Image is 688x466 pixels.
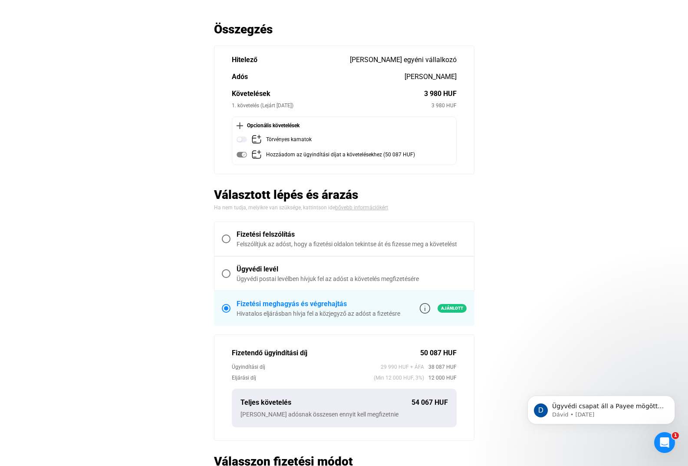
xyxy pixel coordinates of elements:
img: info-grey-outline [420,303,430,314]
h2: Összegzés [214,22,474,37]
div: 3 980 HUF [431,101,457,110]
div: Fizetési felszólítás [237,229,467,240]
div: [PERSON_NAME] egyéni vállalkozó [350,55,457,65]
div: 50 087 HUF [420,348,457,358]
img: add-claim [251,134,262,145]
div: [PERSON_NAME] adósnak összesen ennyit kell megfizetnie [240,410,448,419]
span: 12 000 HUF [424,373,457,382]
div: Felszólítjuk az adóst, hogy a fizetési oldalon tekintse át és fizesse meg a követelést [237,240,467,248]
img: plus-black [237,122,243,129]
iframe: Intercom live chat [654,432,675,453]
span: 38 087 HUF [424,363,457,371]
a: bővebb információkért [335,205,388,211]
div: Opcionális követelések [237,121,452,130]
span: 29 990 HUF + ÁFA [381,363,424,371]
div: 54 067 HUF [411,397,448,408]
div: Törvényes kamatok [266,134,312,145]
div: Fizetési meghagyás és végrehajtás [237,299,400,309]
div: Teljes követelés [240,397,411,408]
span: Ha nem tudja, melyikre van szüksége, kattintson ide [214,205,335,211]
div: Hivatalos eljárásban hívja fel a közjegyző az adóst a fizetésre [237,309,400,318]
iframe: Intercom notifications üzenet [514,377,688,443]
div: Hozzáadom az ügyindítási díjat a követelésekhez (50 087 HUF) [266,149,415,160]
div: Ügyvédi postai levélben hívjuk fel az adóst a követelés megfizetésére [237,274,467,283]
span: (Min 12 000 HUF, 3%) [374,373,424,382]
div: Eljárási díj [232,373,374,382]
div: Fizetendő ügyindítási díj [232,348,420,358]
div: Ügyindítási díj [232,363,381,371]
div: Követelések [232,89,424,99]
div: [PERSON_NAME] [405,72,457,82]
a: info-grey-outlineAjánlott [420,303,467,314]
span: 1 [672,432,679,439]
span: Ajánlott [438,304,467,313]
div: Hitelező [232,55,350,65]
div: 3 980 HUF [424,89,457,99]
div: 1. követelés (Lejárt [DATE]) [232,101,431,110]
img: add-claim [251,149,262,160]
div: Ügyvédi levél [237,264,467,274]
div: Adós [232,72,405,82]
img: toggle-on-disabled [237,149,247,160]
img: toggle-off [237,134,247,145]
h2: Választott lépés és árazás [214,187,474,202]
